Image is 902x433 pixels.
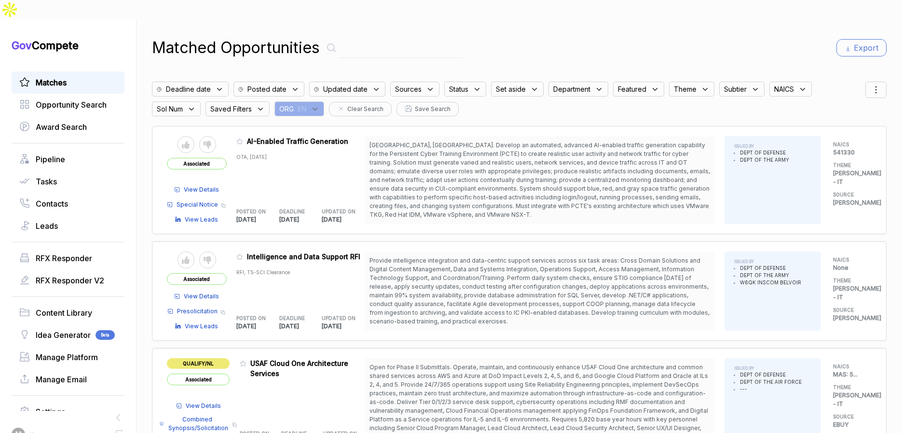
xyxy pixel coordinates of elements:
span: Associated [167,158,227,169]
span: Featured [618,84,646,94]
li: --- [740,386,802,393]
span: View Leads [185,322,218,331]
span: Special Notice [177,200,218,209]
li: W6QK INSCOM BELVOIR [740,279,801,286]
h5: THEME [833,384,872,391]
a: Tasks [19,176,117,187]
span: Gov [12,39,32,52]
li: DEPT OF DEFENSE [740,149,789,156]
h5: NAICS [833,256,872,264]
h5: ISSUED BY [734,365,802,371]
span: RFX Responder V2 [36,275,104,286]
li: DEPT OF THE AIR FORCE [740,378,802,386]
button: Clear Search [329,102,392,116]
h1: Matched Opportunities [152,36,320,59]
span: Manage Platform [36,351,98,363]
a: Pipeline [19,154,117,165]
span: Award Search [36,121,87,133]
span: Updated date [323,84,368,94]
span: Theme [674,84,697,94]
span: Save Search [415,105,451,113]
span: Clear Search [347,105,383,113]
span: Intelligence and Data Support RFI [247,252,360,261]
span: Sources [395,84,422,94]
span: Tasks [36,176,57,187]
span: AI-Enabled Traffic Generation [247,137,348,145]
span: Matches [36,77,67,88]
h5: DEADLINE [279,315,307,322]
p: [PERSON_NAME] [833,198,872,207]
h5: SOURCE [833,413,872,420]
p: [PERSON_NAME] - IT [833,391,872,408]
span: View Details [184,185,219,194]
span: [GEOGRAPHIC_DATA], [GEOGRAPHIC_DATA]. Develop an automated, advanced AI-enabled traffic generatio... [369,141,710,218]
span: Sol Num [157,104,183,114]
h5: UPDATED ON [322,208,349,215]
li: DEPT OF DEFENSE [740,371,802,378]
span: Settings [36,406,65,418]
p: [PERSON_NAME] - IT [833,169,872,186]
p: EBUY [833,420,872,429]
span: OTA, [DATE] [236,154,267,160]
h5: DEADLINE [279,208,307,215]
h5: SOURCE [833,307,872,314]
span: Set aside [496,84,526,94]
p: [DATE] [236,322,279,331]
a: Opportunity Search [19,99,117,111]
p: None [833,264,872,272]
span: Posted date [247,84,287,94]
span: View Details [186,402,221,410]
span: Deadline date [166,84,211,94]
span: Combined Synopsis/Solicitation [167,415,229,433]
p: [DATE] [322,215,365,224]
span: QUALIFY/NL [167,358,230,369]
span: Opportunity Search [36,99,107,111]
span: : EN [294,104,306,114]
span: Provide intelligence integration and data-centric support services across six task areas: Cross D... [369,257,710,325]
h5: UPDATED ON [322,315,349,322]
li: DEPT OF THE ARMY [740,272,801,279]
span: Contacts [36,198,68,210]
h5: NAICS [833,141,872,148]
p: [PERSON_NAME] [833,314,872,322]
span: Department [553,84,590,94]
span: Associated [167,273,227,285]
span: Presolicitation [177,307,218,316]
a: Idea GeneratorBeta [19,329,117,341]
span: MAS: 5 ... [833,371,858,378]
span: USAF Cloud One Architecture Services [250,359,348,377]
a: Content Library [19,307,117,319]
a: RFX Responder [19,252,117,264]
h1: Compete [12,39,124,52]
span: Subtier [724,84,747,94]
p: [DATE] [322,322,365,331]
li: DEPT OF THE ARMY [740,156,789,164]
span: Content Library [36,307,92,319]
span: Beta [96,330,115,340]
span: Manage Email [36,374,87,385]
h5: SOURCE [833,191,872,198]
span: Associated [167,374,230,385]
li: DEPT OF DEFENSE [740,265,801,272]
a: Presolicitation [167,307,218,316]
a: Combined Synopsis/Solicitation [160,415,229,433]
button: Save Search [396,102,459,116]
span: NAICS [774,84,794,94]
a: Manage Platform [19,351,117,363]
a: Settings [19,406,117,418]
p: [DATE] [236,215,279,224]
span: RFI, TS-SCI Clearance [236,269,290,275]
h5: POSTED ON [236,315,264,322]
span: Saved Filters [210,104,252,114]
span: RFX Responder [36,252,92,264]
span: Pipeline [36,154,65,165]
a: Leads [19,220,117,232]
a: RFX Responder V2 [19,275,117,286]
h5: ISSUED BY [734,143,789,149]
h5: THEME [833,162,872,169]
span: Idea Generator [36,329,91,341]
span: View Details [184,292,219,301]
p: [DATE] [279,322,322,331]
h5: THEME [833,277,872,284]
h5: POSTED ON [236,208,264,215]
